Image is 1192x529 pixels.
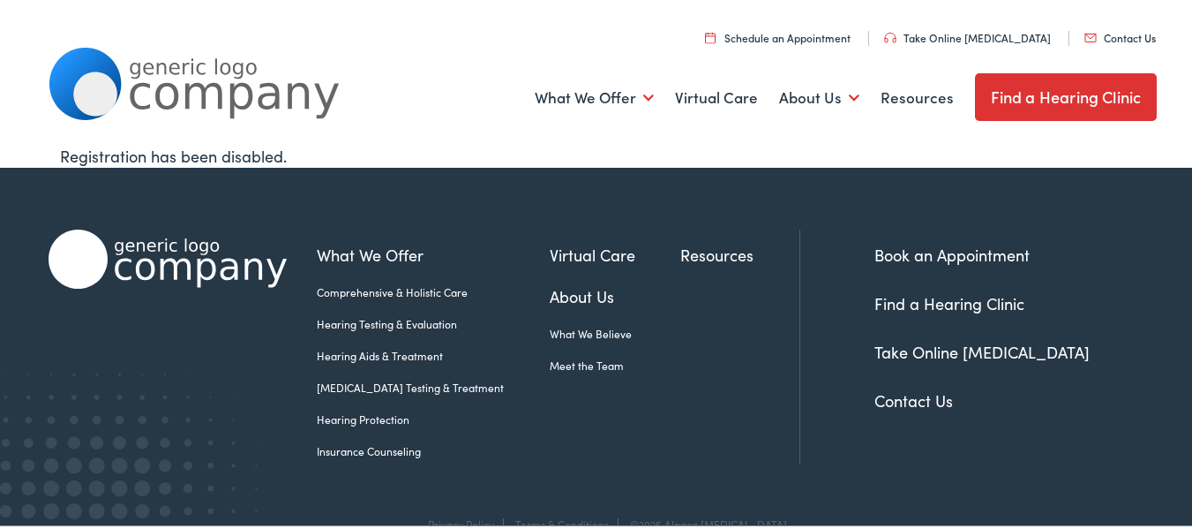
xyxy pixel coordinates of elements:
[705,27,851,42] a: Schedule an Appointment
[884,27,1051,42] a: Take Online [MEDICAL_DATA]
[874,387,953,409] a: Contact Us
[884,30,896,41] img: utility icon
[515,514,609,529] a: Terms & Conditions
[317,345,550,361] a: Hearing Aids & Treatment
[779,63,859,128] a: About Us
[621,516,787,528] div: ©2025 Alpaca [MEDICAL_DATA]
[874,338,1090,360] a: Take Online [MEDICAL_DATA]
[874,290,1024,312] a: Find a Hearing Clinic
[550,323,681,339] a: What We Believe
[881,63,954,128] a: Resources
[49,227,287,286] img: Alpaca Audiology
[317,441,550,457] a: Insurance Counseling
[317,240,550,264] a: What We Offer
[317,282,550,298] a: Comprehensive & Holistic Care
[60,141,1144,165] div: Registration has been disabled.
[1084,31,1097,40] img: utility icon
[550,240,681,264] a: Virtual Care
[680,240,799,264] a: Resources
[675,63,758,128] a: Virtual Care
[317,377,550,393] a: [MEDICAL_DATA] Testing & Treatment
[874,241,1030,263] a: Book an Appointment
[975,71,1158,118] a: Find a Hearing Clinic
[428,514,494,529] a: Privacy Policy
[535,63,654,128] a: What We Offer
[550,355,681,371] a: Meet the Team
[317,409,550,425] a: Hearing Protection
[550,282,681,306] a: About Us
[317,314,550,329] a: Hearing Testing & Evaluation
[1084,27,1156,42] a: Contact Us
[705,29,716,41] img: utility icon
